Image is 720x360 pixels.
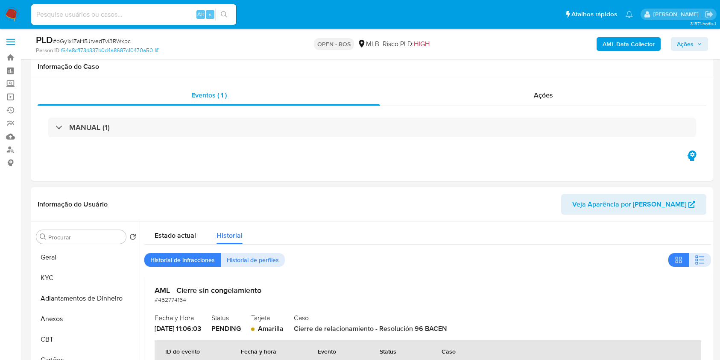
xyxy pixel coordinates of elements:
button: AML Data Collector [597,37,661,51]
span: s [209,10,211,18]
span: Atalhos rápidos [571,10,617,19]
a: f64a8cf173d337b0d4a8687c10470a50 [61,47,158,54]
b: Person ID [36,47,59,54]
h3: MANUAL (1) [69,123,110,132]
div: MANUAL (1) [48,118,696,137]
span: Veja Aparência por [PERSON_NAME] [572,194,686,215]
a: Sair [705,10,714,19]
button: Procurar [40,233,47,240]
h1: Informação do Caso [38,62,706,71]
span: Alt [197,10,204,18]
button: Geral [33,247,140,268]
a: Notificações [626,11,633,18]
span: Risco PLD: [383,39,430,49]
button: Adiantamentos de Dinheiro [33,288,140,309]
p: ana.conceicao@mercadolivre.com [653,10,702,18]
span: # oGy1x1ZaH5JrvedTvl3RWxpc [53,37,131,45]
button: Veja Aparência por [PERSON_NAME] [561,194,706,215]
b: AML Data Collector [603,37,655,51]
span: Ações [677,37,694,51]
button: Anexos [33,309,140,329]
button: search-icon [215,9,233,21]
button: Ações [671,37,708,51]
h1: Informação do Usuário [38,200,108,209]
input: Procurar [48,233,123,241]
button: KYC [33,268,140,288]
div: MLB [357,39,379,49]
button: Retornar ao pedido padrão [129,233,136,243]
p: OPEN - ROS [314,38,354,50]
button: CBT [33,329,140,350]
span: HIGH [414,39,430,49]
b: PLD [36,33,53,47]
span: Ações [534,90,553,100]
span: Eventos ( 1 ) [191,90,227,100]
input: Pesquise usuários ou casos... [31,9,236,20]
